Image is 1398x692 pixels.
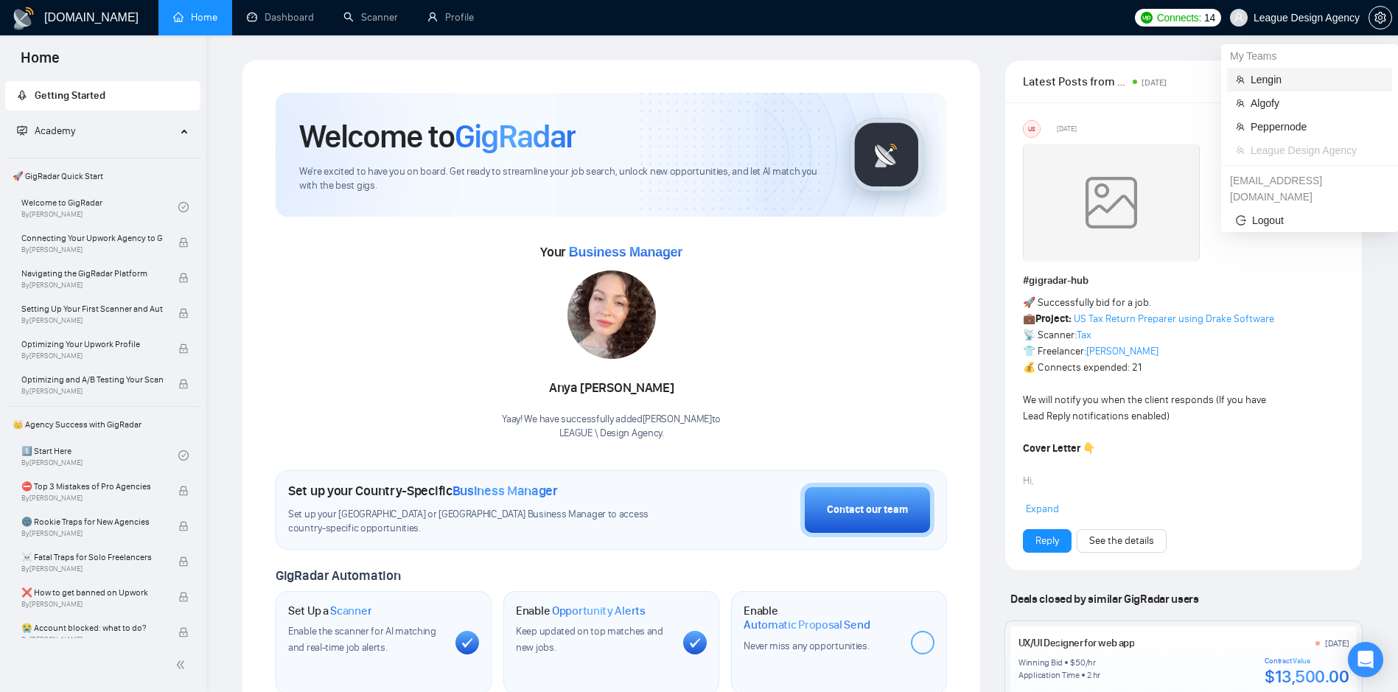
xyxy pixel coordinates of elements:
h1: Welcome to [299,116,576,156]
div: 2 hr [1087,669,1100,681]
span: user [1234,13,1244,23]
span: lock [178,592,189,602]
a: UX/UI Designer for web app [1018,637,1134,649]
div: $ [1070,657,1075,668]
img: upwork-logo.png [1141,12,1153,24]
button: See the details [1077,529,1167,553]
div: Yaay! We have successfully added [PERSON_NAME] to [502,413,721,441]
span: [DATE] [1057,122,1077,136]
div: Application Time [1018,669,1080,681]
span: Lengin [1251,71,1383,88]
h1: Set up your Country-Specific [288,483,558,499]
span: By [PERSON_NAME] [21,529,163,538]
button: Reply [1023,529,1072,553]
span: By [PERSON_NAME] [21,600,163,609]
span: Latest Posts from the GigRadar Community [1023,72,1128,91]
img: logo [12,7,35,30]
span: Business Manager [569,245,682,259]
span: Scanner [330,604,371,618]
span: Peppernode [1251,119,1383,135]
span: League Design Agency [1251,142,1383,158]
span: Optimizing and A/B Testing Your Scanner for Better Results [21,372,163,387]
img: gigradar-logo.png [850,118,923,192]
span: ❌ How to get banned on Upwork [21,585,163,600]
span: Set up your [GEOGRAPHIC_DATA] or [GEOGRAPHIC_DATA] Business Manager to access country-specific op... [288,508,676,536]
span: 😭 Account blocked: what to do? [21,621,163,635]
li: Getting Started [5,81,200,111]
span: Connecting Your Upwork Agency to GigRadar [21,231,163,245]
span: Business Manager [452,483,558,499]
span: lock [178,273,189,283]
span: team [1236,146,1245,155]
span: Connects: [1157,10,1201,26]
span: lock [178,308,189,318]
h1: # gigradar-hub [1023,273,1344,289]
span: [DATE] [1142,77,1167,88]
span: Algofy [1251,95,1383,111]
span: rocket [17,90,27,100]
span: team [1236,75,1245,84]
span: fund-projection-screen [17,125,27,136]
span: team [1236,122,1245,131]
span: Deals closed by similar GigRadar users [1004,586,1204,612]
h1: Enable [744,604,899,632]
span: team [1236,99,1245,108]
span: double-left [175,657,190,672]
span: 🚀 GigRadar Quick Start [7,161,199,191]
a: Welcome to GigRadarBy[PERSON_NAME] [21,191,178,223]
span: setting [1369,12,1391,24]
span: Academy [35,125,75,137]
a: homeHome [173,11,217,24]
a: Tax [1077,329,1091,341]
button: Contact our team [800,483,934,537]
div: Anya [PERSON_NAME] [502,376,721,401]
span: check-circle [178,202,189,212]
span: Academy [17,125,75,137]
span: Expand [1026,503,1059,515]
span: Enable the scanner for AI matching and real-time job alerts. [288,625,436,654]
span: Opportunity Alerts [552,604,646,618]
span: We're excited to have you on board. Get ready to streamline your job search, unlock new opportuni... [299,165,826,193]
a: [PERSON_NAME] [1086,345,1158,357]
div: [DATE] [1325,637,1349,649]
span: By [PERSON_NAME] [21,635,163,644]
span: GigRadar [455,116,576,156]
a: 1️⃣ Start HereBy[PERSON_NAME] [21,439,178,472]
div: 50 [1075,657,1086,668]
span: Getting Started [35,89,105,102]
span: Setting Up Your First Scanner and Auto-Bidder [21,301,163,316]
span: lock [178,486,189,496]
span: Keep updated on top matches and new jobs. [516,625,663,654]
a: Reply [1035,533,1059,549]
a: dashboardDashboard [247,11,314,24]
span: logout [1236,215,1246,226]
span: lock [178,556,189,567]
h1: Enable [516,604,646,618]
span: lock [178,379,189,389]
span: By [PERSON_NAME] [21,494,163,503]
span: Optimizing Your Upwork Profile [21,337,163,352]
p: LEAGUE \ Design Agency . [502,427,721,441]
span: lock [178,237,189,248]
div: /hr [1086,657,1096,668]
span: Never miss any opportunities. [744,640,869,652]
span: ⛔ Top 3 Mistakes of Pro Agencies [21,479,163,494]
span: By [PERSON_NAME] [21,245,163,254]
div: Open Intercom Messenger [1348,642,1383,677]
span: By [PERSON_NAME] [21,565,163,573]
span: 👑 Agency Success with GigRadar [7,410,199,439]
img: weqQh+iSagEgQAAAABJRU5ErkJggg== [1023,144,1200,262]
a: See the details [1089,533,1154,549]
span: Your [540,244,682,260]
span: 🌚 Rookie Traps for New Agencies [21,514,163,529]
div: fariz.apriyanto@gigradar.io [1221,169,1398,209]
h1: Set Up a [288,604,371,618]
a: setting [1369,12,1392,24]
img: 1686747276417-27.jpg [567,270,656,359]
span: By [PERSON_NAME] [21,352,163,360]
span: lock [178,627,189,637]
button: setting [1369,6,1392,29]
span: Navigating the GigRadar Platform [21,266,163,281]
div: My Teams [1221,44,1398,68]
span: lock [178,343,189,354]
